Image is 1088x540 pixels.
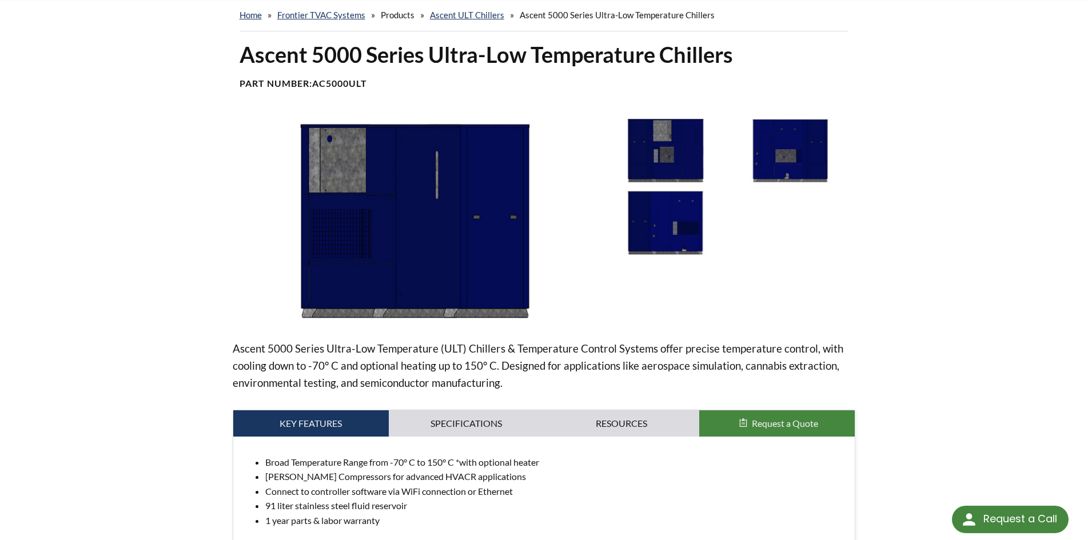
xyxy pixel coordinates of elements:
img: Ascent Chiller 5000 Series 2 [606,117,725,183]
p: Ascent 5000 Series Ultra-Low Temperature (ULT) Chillers & Temperature Control Systems offer preci... [233,340,856,391]
b: AC5000ULT [312,78,367,89]
li: 91 liter stainless steel fluid reservoir [265,498,846,513]
img: Ascent Chiller 5000 Series 3 [731,117,850,183]
li: 1 year parts & labor warranty [265,513,846,528]
div: Request a Call [952,506,1069,533]
h1: Ascent 5000 Series Ultra-Low Temperature Chillers [240,41,849,69]
a: Ascent ULT Chillers [430,10,504,20]
a: Specifications [389,410,544,437]
a: Frontier TVAC Systems [277,10,365,20]
img: round button [960,510,978,529]
li: Connect to controller software via WiFi connection or Ethernet [265,484,846,499]
a: home [240,10,262,20]
button: Request a Quote [699,410,855,437]
div: Request a Call [983,506,1057,532]
span: Products [381,10,415,20]
a: Resources [544,410,700,437]
span: Request a Quote [752,418,818,429]
img: Ascent Chiller 5000 Series 1 [233,117,597,322]
li: Broad Temperature Range from -70° C to 150° C *with optional heater [265,455,846,470]
li: [PERSON_NAME] Compressors for advanced HVACR applications [265,469,846,484]
a: Key Features [233,410,389,437]
span: Ascent 5000 Series Ultra-Low Temperature Chillers [520,10,715,20]
h4: Part Number: [240,78,849,90]
img: Ascent Chiller 5000 Series 4 [606,189,725,255]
